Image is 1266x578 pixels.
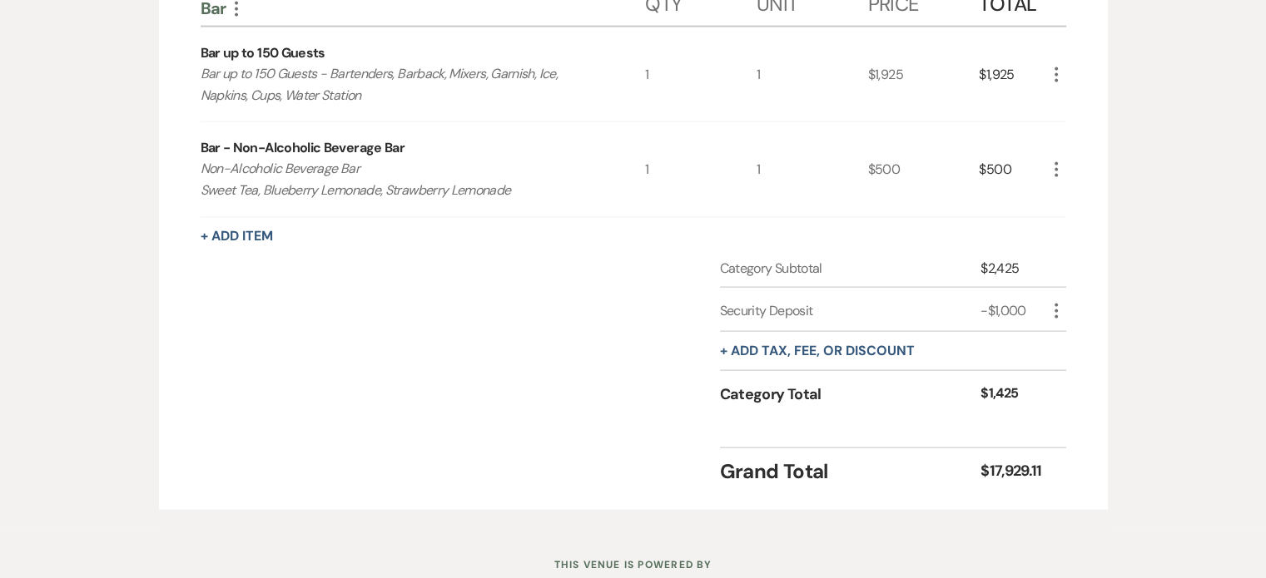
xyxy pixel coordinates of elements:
[868,122,980,216] div: $500
[201,158,601,200] p: Non-Alcoholic Beverage Bar Sweet Tea, Blueberry Lemonade, Strawberry Lemonade
[645,122,757,216] div: 1
[868,27,980,121] div: $1,925
[201,138,405,158] div: Bar - Non-Alcoholic Beverage Bar
[201,63,601,106] p: Bar up to 150 Guests - Bartenders, Barback, Mixers, Garnish, Ice, Napkins, Cups, Water Station
[720,301,981,321] div: Security Deposit
[981,460,1045,482] div: $17,929.11
[201,43,325,63] div: Bar up to 150 Guests
[720,344,915,358] button: + Add tax, fee, or discount
[720,383,981,406] div: Category Total
[720,457,981,487] div: Grand Total
[981,301,1045,321] div: -$1,000
[720,259,981,279] div: Category Subtotal
[979,27,1045,121] div: $1,925
[757,27,868,121] div: 1
[981,259,1045,279] div: $2,425
[645,27,757,121] div: 1
[757,122,868,216] div: 1
[979,122,1045,216] div: $500
[981,383,1045,406] div: $1,425
[201,230,273,243] button: + Add Item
